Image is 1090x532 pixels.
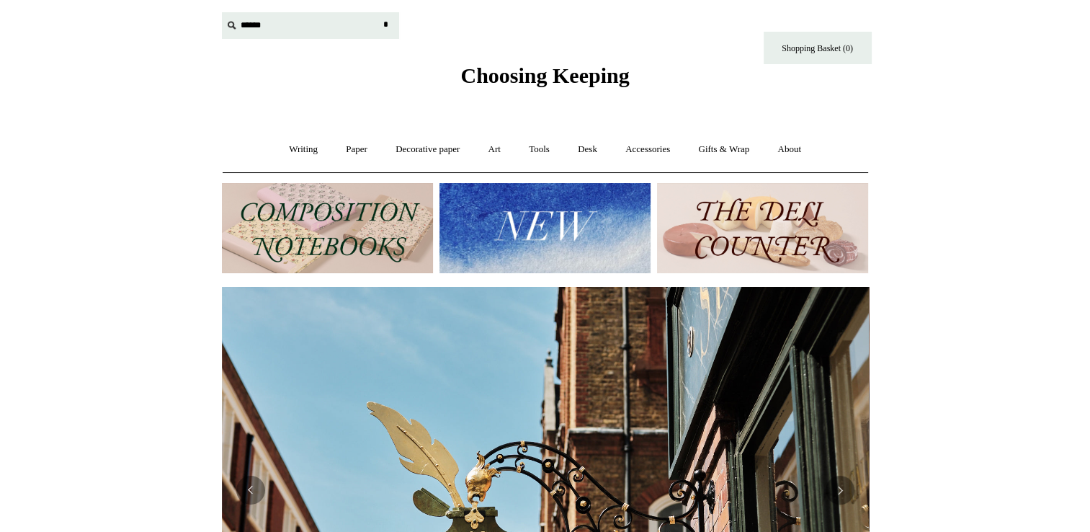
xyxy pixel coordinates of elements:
[460,63,629,87] span: Choosing Keeping
[460,75,629,85] a: Choosing Keeping
[439,183,651,273] img: New.jpg__PID:f73bdf93-380a-4a35-bcfe-7823039498e1
[236,476,265,505] button: Previous
[222,183,433,273] img: 202302 Composition ledgers.jpg__PID:69722ee6-fa44-49dd-a067-31375e5d54ec
[565,130,610,169] a: Desk
[685,130,762,169] a: Gifts & Wrap
[657,183,868,273] img: The Deli Counter
[764,32,872,64] a: Shopping Basket (0)
[826,476,854,505] button: Next
[764,130,814,169] a: About
[516,130,563,169] a: Tools
[475,130,514,169] a: Art
[383,130,473,169] a: Decorative paper
[276,130,331,169] a: Writing
[612,130,683,169] a: Accessories
[333,130,380,169] a: Paper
